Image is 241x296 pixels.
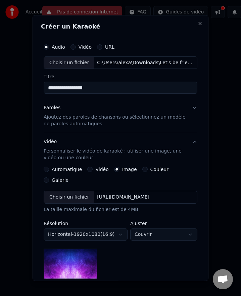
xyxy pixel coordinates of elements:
label: Image [122,167,137,172]
div: [URL][DOMAIN_NAME] [94,194,152,201]
div: Vidéo [44,138,187,161]
p: Personnaliser le vidéo de karaoké : utiliser une image, une vidéo ou une couleur [44,148,187,161]
label: Ajuster [130,221,197,226]
button: VidéoPersonnaliser le vidéo de karaoké : utiliser une image, une vidéo ou une couleur [44,133,197,167]
label: Automatique [52,167,82,172]
div: C:\Users\alexa\Downloads\Let's be friends!.wav [94,59,197,66]
label: Couleur [150,167,168,172]
p: Ajoutez des paroles de chansons ou sélectionnez un modèle de paroles automatiques [44,114,187,127]
div: Choisir un fichier [44,56,94,69]
label: URL [105,44,114,49]
div: La taille maximale du fichier est de 4MB [44,206,197,213]
label: Audio [52,44,65,49]
label: Galerie [52,178,68,182]
label: Vidéo [95,167,108,172]
label: Vidéo [79,44,92,49]
label: Résolution [44,221,128,226]
div: Paroles [44,104,60,111]
h2: Créer un Karaoké [41,23,200,29]
label: Titre [44,74,197,79]
button: ParolesAjoutez des paroles de chansons ou sélectionnez un modèle de paroles automatiques [44,99,197,133]
div: Choisir un fichier [44,191,94,203]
